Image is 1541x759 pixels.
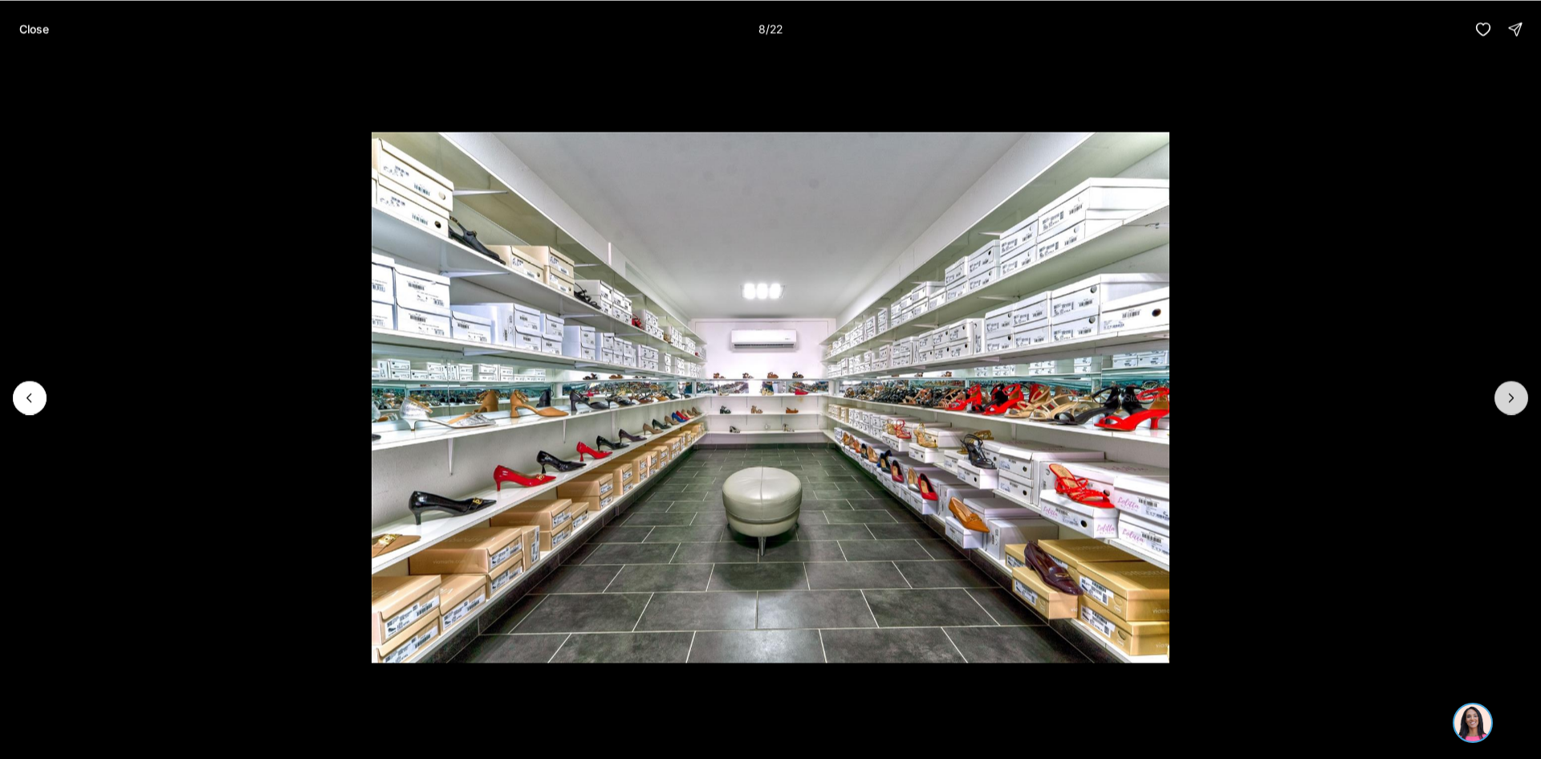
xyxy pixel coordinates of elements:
img: be3d4b55-7850-4bcb-9297-a2f9cd376e78.png [10,10,47,47]
button: Previous slide [13,381,47,414]
button: Next slide [1494,381,1528,414]
p: Close [19,22,49,35]
p: 8 / 22 [758,22,783,35]
button: Close [10,13,59,45]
